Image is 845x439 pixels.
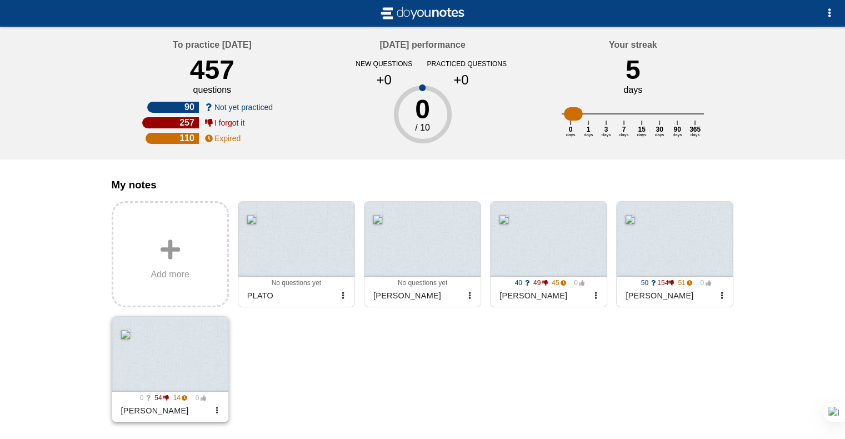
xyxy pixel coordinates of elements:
[379,40,465,50] h4: [DATE] performance
[549,279,566,287] span: 45
[354,72,414,88] div: +0
[566,132,576,137] text: days
[369,287,463,305] div: [PERSON_NAME]
[604,126,608,133] text: 3
[609,40,657,50] h4: Your streak
[673,132,682,137] text: days
[427,60,496,68] div: practiced questions
[818,2,841,24] button: Options
[490,201,607,307] a: 40 49 45 0 [PERSON_NAME]
[673,126,681,133] text: 90
[432,72,491,88] div: +0
[112,179,734,191] h3: My notes
[112,316,229,422] a: 0 54 14 0 [PERSON_NAME]
[621,287,715,305] div: [PERSON_NAME]
[694,279,711,287] span: 0
[639,279,656,287] span: 50
[495,287,589,305] div: [PERSON_NAME]
[214,118,244,127] span: I forgot it
[569,126,573,133] text: 0
[531,279,548,287] span: 49
[655,132,664,137] text: days
[146,133,199,144] div: 110
[346,123,499,133] div: / 10
[151,270,189,280] span: Add more
[584,132,593,137] text: days
[193,85,232,95] div: questions
[147,102,198,113] div: 90
[616,201,733,307] a: 50 154 51 0 [PERSON_NAME]
[637,132,647,137] text: days
[350,60,418,68] div: new questions
[398,279,447,287] span: No questions yet
[364,201,481,307] a: No questions yet[PERSON_NAME]
[272,279,321,287] span: No questions yet
[691,132,700,137] text: days
[346,96,499,123] div: 0
[568,279,585,287] span: 0
[378,4,467,22] img: svg+xml;base64,CiAgICAgIDxzdmcgdmlld0JveD0iLTIgLTIgMjAgNCIgeG1sbnM9Imh0dHA6Ly93d3cudzMub3JnLzIwMD...
[142,117,199,128] div: 257
[689,126,701,133] text: 365
[189,394,206,402] span: 0
[619,132,629,137] text: days
[152,394,169,402] span: 54
[214,103,273,112] span: Not yet practiced
[173,40,252,50] h4: To practice [DATE]
[134,394,151,402] span: 0
[513,279,529,287] span: 40
[171,394,188,402] span: 14
[656,126,663,133] text: 30
[626,54,641,85] div: 5
[623,85,642,95] div: days
[638,126,646,133] text: 15
[657,279,674,287] span: 154
[214,134,241,143] span: Expired
[676,279,693,287] span: 51
[190,54,234,85] div: 457
[602,132,611,137] text: days
[622,126,626,133] text: 7
[238,201,355,307] a: No questions yetPLATO
[243,287,337,305] div: PLATO
[117,402,211,420] div: [PERSON_NAME]
[587,126,591,133] text: 1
